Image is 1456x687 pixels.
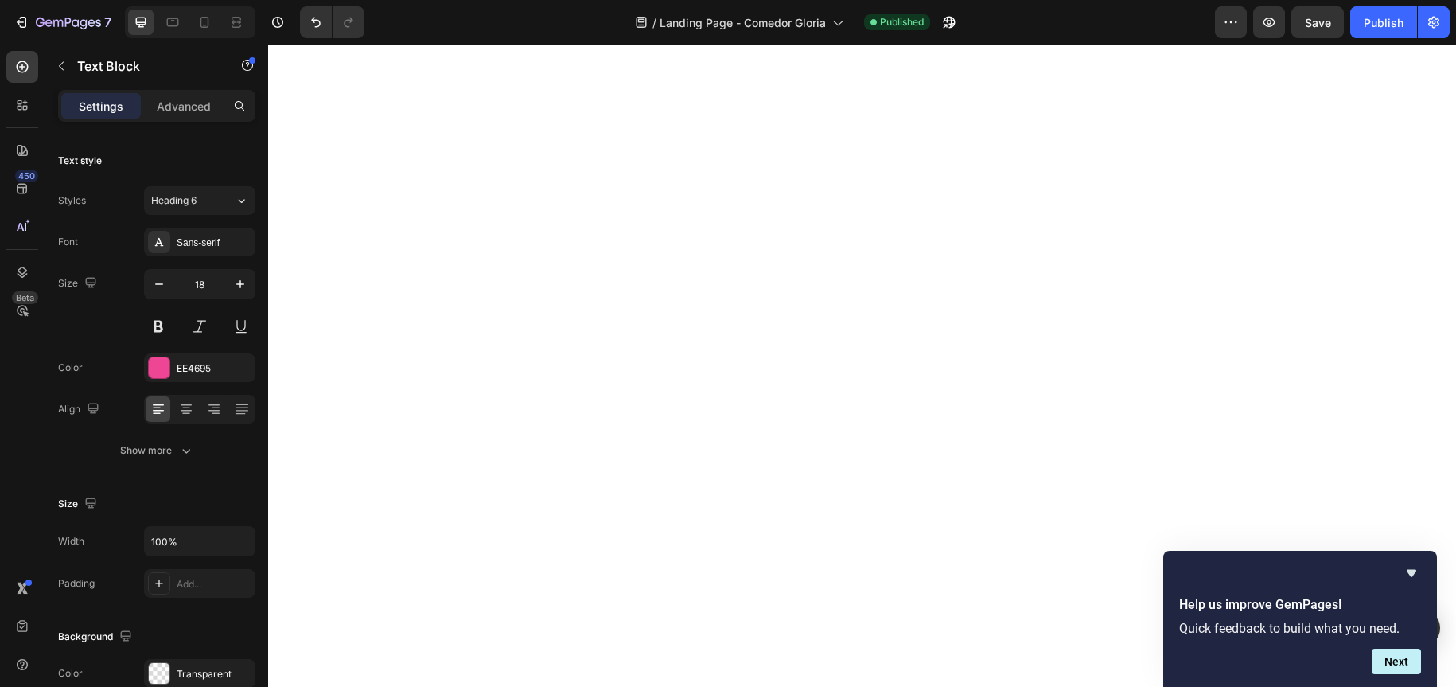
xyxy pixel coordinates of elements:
div: Size [58,494,100,515]
div: Text style [58,154,102,168]
span: Save [1305,16,1331,29]
div: Sans-serif [177,236,251,250]
h2: Help us improve GemPages! [1179,595,1421,615]
button: 7 [6,6,119,38]
button: Publish [1350,6,1417,38]
div: Width [58,534,84,548]
div: 450 [15,170,38,182]
button: Save [1291,6,1344,38]
div: Padding [58,576,95,591]
p: Advanced [157,98,211,115]
div: Show more [120,443,194,459]
div: Add... [177,577,251,591]
div: Undo/Redo [300,6,364,38]
div: Beta [12,291,38,304]
div: Font [58,235,78,249]
div: Align [58,399,103,420]
p: Settings [79,98,123,115]
span: Landing Page - Comedor Gloria [660,14,826,31]
span: / [652,14,656,31]
div: Size [58,273,100,295]
p: Text Block [77,57,212,76]
div: Color [58,666,83,681]
span: Published [880,15,924,29]
div: Styles [58,193,86,208]
div: Background [58,626,135,648]
p: Quick feedback to build what you need. [1179,621,1421,636]
div: Help us improve GemPages! [1179,564,1421,674]
button: Show more [58,436,255,465]
div: Transparent [177,667,251,681]
input: Auto [145,527,255,556]
button: Next question [1372,649,1421,674]
div: Color [58,361,83,375]
p: 7 [104,13,111,32]
iframe: Design area [268,45,1456,687]
div: Publish [1364,14,1403,31]
button: Heading 6 [144,186,255,215]
div: EE4695 [177,361,251,376]
button: Hide survey [1402,564,1421,583]
span: Heading 6 [151,193,197,208]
